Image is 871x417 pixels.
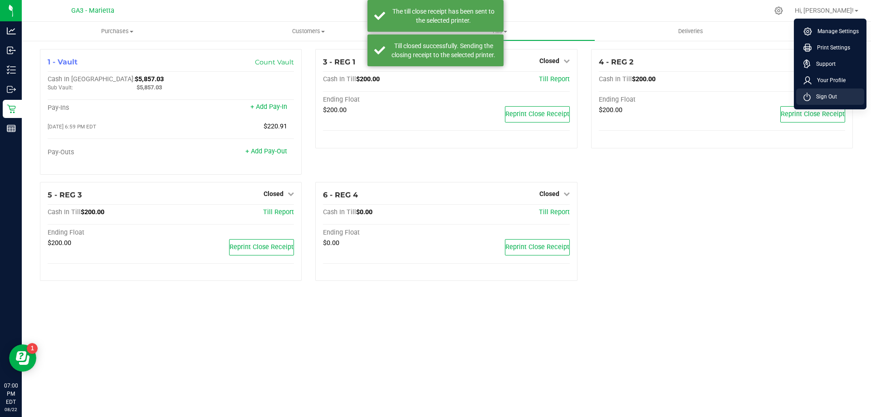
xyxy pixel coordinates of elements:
[356,208,372,216] span: $0.00
[48,239,71,247] span: $200.00
[599,106,622,114] span: $200.00
[213,22,404,41] a: Customers
[7,65,16,74] inline-svg: Inventory
[599,58,633,66] span: 4 - REG 2
[666,27,715,35] span: Deliveries
[539,75,570,83] a: Till Report
[7,124,16,133] inline-svg: Reports
[135,75,164,83] span: $5,857.03
[323,191,358,199] span: 6 - REG 4
[7,85,16,94] inline-svg: Outbound
[48,58,78,66] span: 1 - Vault
[323,208,356,216] span: Cash In Till
[22,22,213,41] a: Purchases
[48,229,171,237] div: Ending Float
[264,190,284,197] span: Closed
[780,106,845,123] button: Reprint Close Receipt
[7,46,16,55] inline-svg: Inbound
[323,229,446,237] div: Ending Float
[505,239,570,255] button: Reprint Close Receipt
[22,27,213,35] span: Purchases
[27,343,38,354] iframe: Resource center unread badge
[250,103,287,111] a: + Add Pay-In
[505,110,569,118] span: Reprint Close Receipt
[323,239,339,247] span: $0.00
[71,7,114,15] span: GA3 - Marietta
[390,41,497,59] div: Till closed successfully. Sending the closing receipt to the selected printer.
[263,208,294,216] a: Till Report
[323,75,356,83] span: Cash In Till
[48,84,73,91] span: Sub Vault:
[505,106,570,123] button: Reprint Close Receipt
[781,110,845,118] span: Reprint Close Receipt
[356,75,380,83] span: $200.00
[390,7,497,25] div: The till close receipt has been sent to the selected printer.
[245,147,287,155] a: + Add Pay-Out
[7,26,16,35] inline-svg: Analytics
[812,43,850,52] span: Print Settings
[48,148,171,157] div: Pay-Outs
[48,208,81,216] span: Cash In Till
[539,208,570,216] a: Till Report
[812,27,859,36] span: Manage Settings
[505,243,569,251] span: Reprint Close Receipt
[323,58,355,66] span: 3 - REG 1
[213,27,403,35] span: Customers
[48,75,135,83] span: Cash In [GEOGRAPHIC_DATA]:
[81,208,104,216] span: $200.00
[48,123,96,130] span: [DATE] 6:59 PM EDT
[230,243,294,251] span: Reprint Close Receipt
[812,76,846,85] span: Your Profile
[229,239,294,255] button: Reprint Close Receipt
[323,96,446,104] div: Ending Float
[323,106,347,114] span: $200.00
[48,191,82,199] span: 5 - REG 3
[811,92,837,101] span: Sign Out
[803,59,861,69] a: Support
[48,104,171,112] div: Pay-Ins
[796,88,864,105] li: Sign Out
[811,59,836,69] span: Support
[137,84,162,91] span: $5,857.03
[9,344,36,372] iframe: Resource center
[773,6,784,15] div: Manage settings
[4,406,18,413] p: 08/22
[595,22,786,41] a: Deliveries
[599,75,632,83] span: Cash In Till
[599,96,722,104] div: Ending Float
[632,75,656,83] span: $200.00
[264,123,287,130] span: $220.91
[539,190,559,197] span: Closed
[795,7,854,14] span: Hi, [PERSON_NAME]!
[255,58,294,66] a: Count Vault
[539,57,559,64] span: Closed
[7,104,16,113] inline-svg: Retail
[4,382,18,406] p: 07:00 PM EDT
